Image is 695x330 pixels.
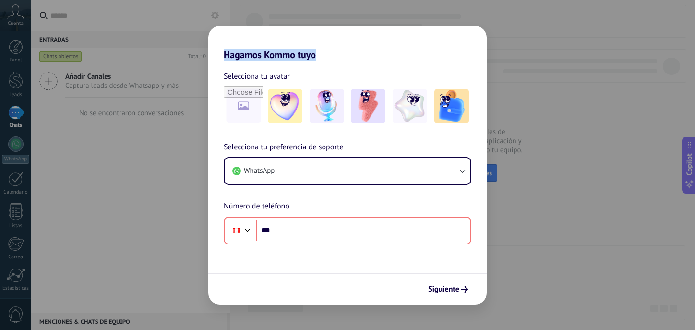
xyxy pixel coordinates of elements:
span: Siguiente [428,286,459,293]
button: WhatsApp [225,158,470,184]
span: WhatsApp [244,166,275,176]
img: -1.jpeg [268,89,302,123]
span: Selecciona tu preferencia de soporte [224,141,344,154]
img: -4.jpeg [393,89,427,123]
span: Selecciona tu avatar [224,70,290,83]
img: -5.jpeg [434,89,469,123]
div: Peru: + 51 [228,220,246,241]
span: Número de teléfono [224,200,289,213]
button: Siguiente [424,281,472,297]
img: -3.jpeg [351,89,385,123]
h2: Hagamos Kommo tuyo [208,26,487,61]
img: -2.jpeg [310,89,344,123]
